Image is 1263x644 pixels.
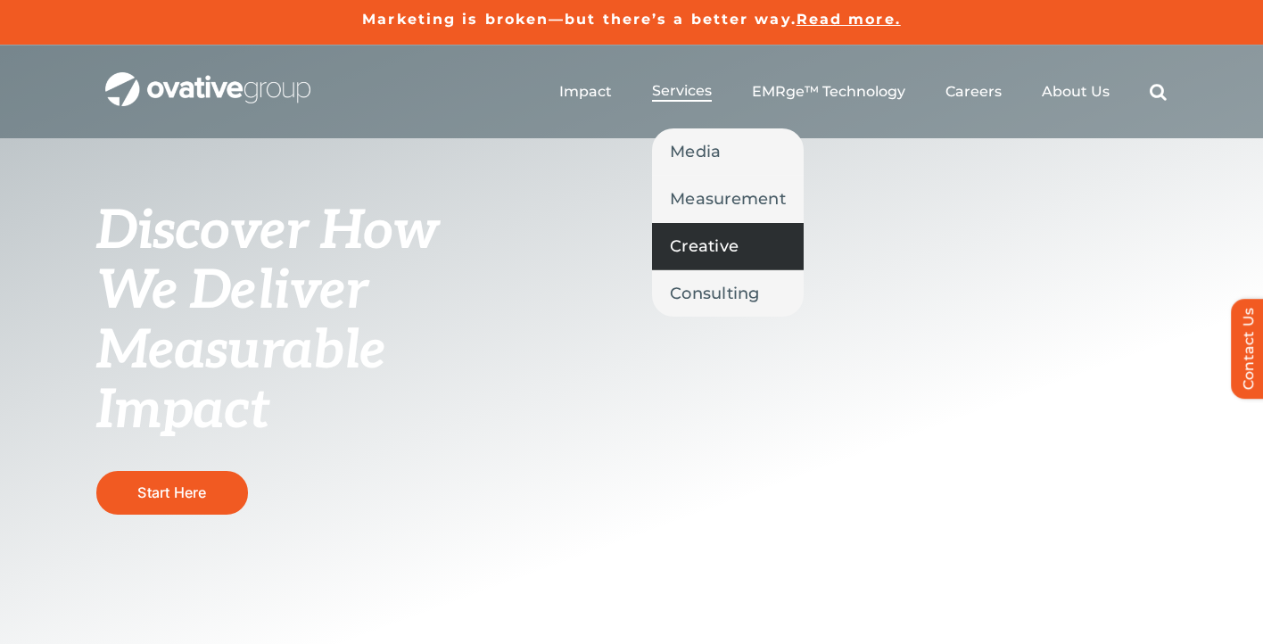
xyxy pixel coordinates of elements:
a: Careers [945,83,1002,101]
span: Start Here [137,483,206,501]
a: Media [652,128,804,175]
a: Read more. [797,11,901,28]
span: Consulting [670,281,760,306]
span: Measurement [670,186,786,211]
span: Discover How [96,200,439,264]
nav: Menu [559,63,1167,120]
span: Services [652,82,712,100]
a: About Us [1042,83,1110,101]
a: Impact [559,83,612,101]
span: We Deliver Measurable Impact [96,260,385,443]
a: Services [652,82,712,102]
a: EMRge™ Technology [752,83,905,101]
span: Media [670,139,721,164]
a: Start Here [96,471,248,515]
a: Marketing is broken—but there’s a better way. [362,11,797,28]
span: Creative [670,234,739,259]
a: Consulting [652,270,804,317]
a: Creative [652,223,804,269]
a: Search [1150,83,1167,101]
a: OG_Full_horizontal_WHT [105,70,310,87]
a: Measurement [652,176,804,222]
